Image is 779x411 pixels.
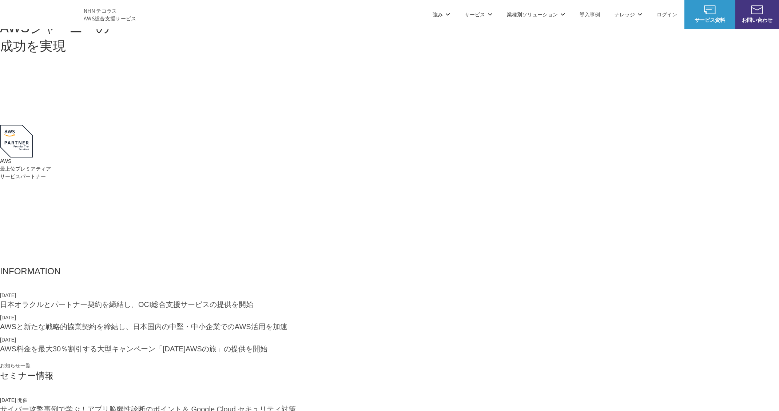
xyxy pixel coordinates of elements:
img: AWS総合支援サービス C-Chorus [11,5,73,23]
p: ナレッジ [615,11,642,18]
a: AWS総合支援サービス C-Chorus NHN テコラスAWS総合支援サービス [11,5,136,23]
p: 業種別ソリューション [507,11,565,18]
span: お問い合わせ [735,16,779,24]
span: サービス資料 [684,16,735,24]
p: 強み [433,11,450,18]
img: AWS請求代行サービス 統合管理プラン [191,70,380,121]
a: ログイン [657,11,677,18]
a: 導入事例 [580,11,600,18]
img: お問い合わせ [751,5,763,14]
span: NHN テコラス AWS総合支援サービス [84,7,136,22]
img: AWS総合支援サービス C-Chorus サービス資料 [704,5,716,14]
p: サービス [465,11,492,18]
